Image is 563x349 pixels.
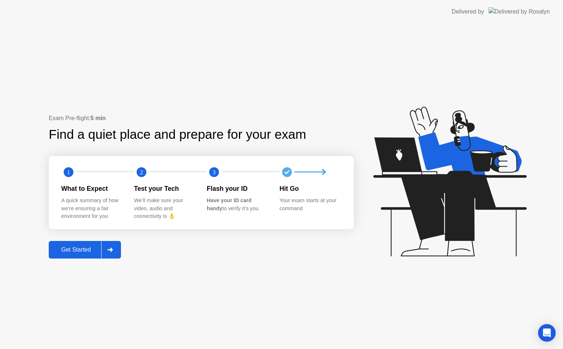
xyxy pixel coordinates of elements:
[67,168,70,175] text: 1
[91,115,106,121] b: 5 min
[61,197,122,220] div: A quick summary of how we’re ensuring a fair environment for you
[452,7,484,16] div: Delivered by
[134,184,195,193] div: Test your Tech
[134,197,195,220] div: We’ll make sure your video, audio and connectivity is 👌
[49,114,354,123] div: Exam Pre-flight:
[213,168,216,175] text: 3
[280,197,341,212] div: Your exam starts at your command
[49,241,121,259] button: Get Started
[49,125,307,144] div: Find a quiet place and prepare for your exam
[280,184,341,193] div: Hit Go
[61,184,122,193] div: What to Expect
[207,197,251,211] b: Have your ID card handy
[140,168,143,175] text: 2
[51,246,101,253] div: Get Started
[489,7,550,16] img: Delivered by Rosalyn
[207,197,268,212] div: to verify it’s you
[538,324,556,342] div: Open Intercom Messenger
[207,184,268,193] div: Flash your ID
